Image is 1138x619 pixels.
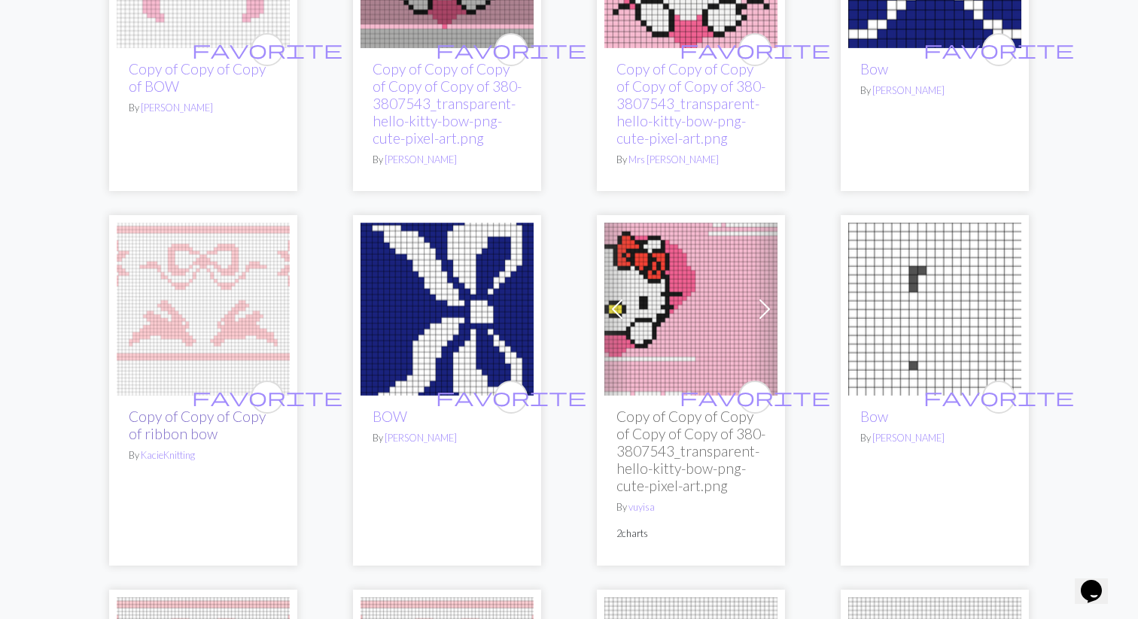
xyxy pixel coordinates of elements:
button: favourite [494,381,528,414]
span: favorite [192,38,342,61]
p: By [860,431,1009,445]
img: 380-3807543_transparent-hello-kitty-bow-png-cute-pixel-art.png [604,223,777,396]
p: By [616,500,765,514]
a: [PERSON_NAME] [872,84,945,96]
a: 380-3807543_transparent-hello-kitty-bow-png-cute-pixel-art.png [604,300,777,314]
a: Mrs [PERSON_NAME] [628,153,719,165]
img: Bow [848,223,1021,396]
span: favorite [923,38,1074,61]
img: ribbon bow [117,223,290,396]
a: [PERSON_NAME] [385,432,457,444]
button: favourite [494,33,528,66]
a: Bow [860,408,888,425]
a: Bow [848,300,1021,314]
i: favourite [923,382,1074,412]
span: favorite [192,385,342,408]
a: BOW [361,300,534,314]
i: favourite [923,35,1074,65]
span: favorite [680,38,830,61]
p: By [129,101,278,115]
i: favourite [680,35,830,65]
a: Copy of Copy of Copy of ribbon bow [129,408,266,442]
a: Copy of Copy of Copy of Copy of Copy of 380-3807543_transparent-hello-kitty-bow-png-cute-pixel-ar... [373,60,522,147]
i: favourite [436,382,586,412]
p: 2 charts [616,526,765,541]
button: favourite [738,381,771,414]
iframe: chat widget [1075,559,1123,604]
a: Copy of Copy of Copy of Copy of Copy of 380-3807543_transparent-hello-kitty-bow-png-cute-pixel-ar... [616,60,765,147]
i: favourite [192,35,342,65]
h2: Copy of Copy of Copy of Copy of Copy of 380-3807543_transparent-hello-kitty-bow-png-cute-pixel-ar... [616,408,765,494]
i: favourite [680,382,830,412]
button: favourite [251,381,284,414]
a: [PERSON_NAME] [385,153,457,165]
p: By [616,153,765,167]
span: favorite [436,38,586,61]
p: By [373,153,522,167]
a: BOW [373,408,407,425]
span: favorite [923,385,1074,408]
button: favourite [738,33,771,66]
img: BOW [361,223,534,396]
i: favourite [436,35,586,65]
a: vuyisa [628,501,655,513]
button: favourite [982,33,1015,66]
p: By [129,448,278,463]
span: favorite [680,385,830,408]
p: By [373,431,522,445]
a: ribbon bow [117,300,290,314]
button: favourite [251,33,284,66]
i: favourite [192,382,342,412]
a: [PERSON_NAME] [141,102,213,114]
span: favorite [436,385,586,408]
p: By [860,83,1009,98]
a: Bow [860,60,888,77]
a: Copy of Copy of Copy of BOW [129,60,266,95]
button: favourite [982,381,1015,414]
a: KacieKnitting [141,449,195,461]
a: [PERSON_NAME] [872,432,945,444]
